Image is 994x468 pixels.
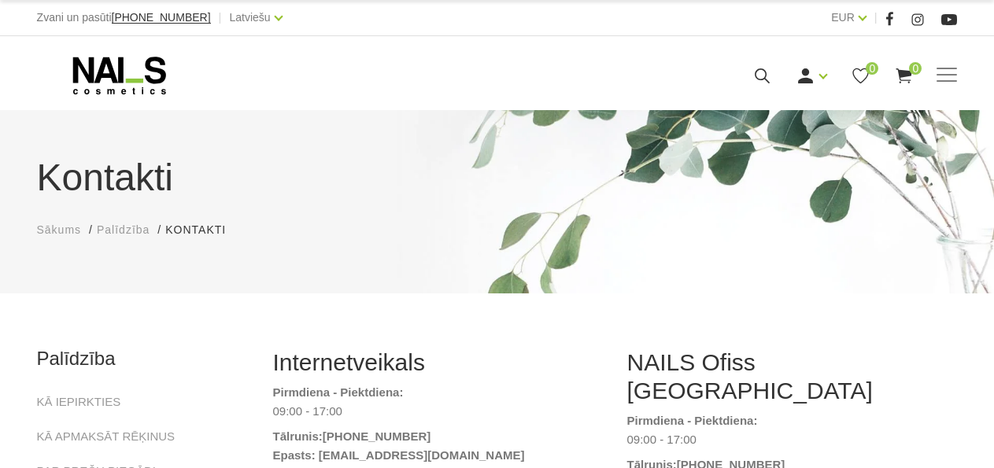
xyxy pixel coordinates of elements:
[866,62,878,75] span: 0
[229,8,270,27] a: Latviešu
[37,223,82,236] span: Sākums
[874,8,878,28] span: |
[112,11,211,24] span: [PHONE_NUMBER]
[219,8,222,28] span: |
[112,12,211,24] a: [PHONE_NUMBER]
[894,66,914,86] a: 0
[37,348,249,369] h2: Palīdzība
[165,222,242,238] li: Kontakti
[627,348,958,405] h2: NAILS Ofiss [GEOGRAPHIC_DATA]
[319,429,323,443] strong: :
[37,8,211,28] div: Zvani un pasūti
[851,66,870,86] a: 0
[97,222,150,238] a: Palīdzība
[273,348,604,377] h2: Internetveikals
[627,414,758,427] strong: Pirmdiena - Piektdiena:
[273,385,404,399] strong: Pirmdiena - Piektdiena:
[273,402,604,421] dd: 09:00 - 17:00
[273,448,525,462] strong: Epasts: [EMAIL_ADDRESS][DOMAIN_NAME]
[37,222,82,238] a: Sākums
[627,430,958,449] dd: 09:00 - 17:00
[831,8,855,27] a: EUR
[323,427,431,446] a: [PHONE_NUMBER]
[909,62,922,75] span: 0
[97,223,150,236] span: Palīdzība
[37,149,958,206] h1: Kontakti
[273,429,319,443] strong: Tālrunis
[37,427,176,446] a: KĀ APMAKSĀT RĒĶINUS
[37,392,121,411] a: KĀ IEPIRKTIES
